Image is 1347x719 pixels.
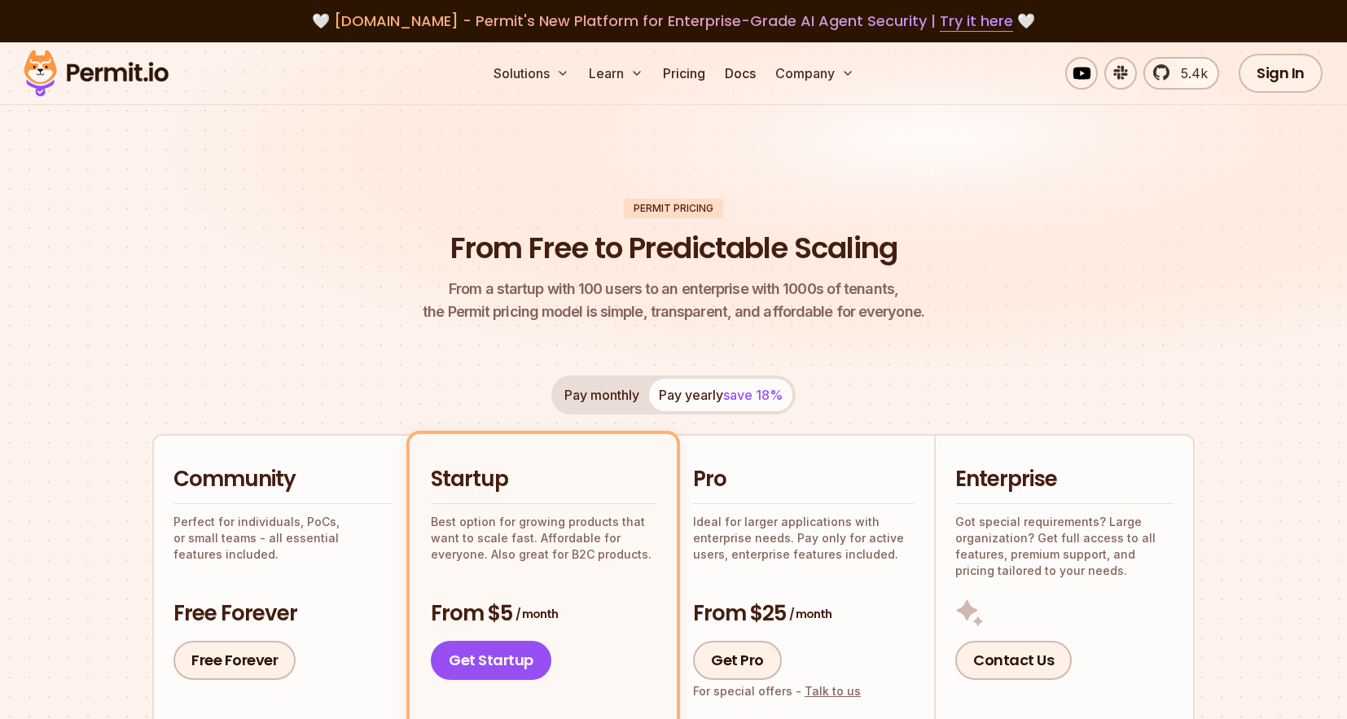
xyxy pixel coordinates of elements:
[173,465,393,494] h2: Community
[769,57,861,90] button: Company
[39,10,1308,33] div: 🤍 🤍
[693,683,861,699] div: For special offers -
[487,57,576,90] button: Solutions
[173,514,393,563] p: Perfect for individuals, PoCs, or small teams - all essential features included.
[693,599,915,629] h3: From $25
[789,606,831,622] span: / month
[718,57,762,90] a: Docs
[582,57,650,90] button: Learn
[693,465,915,494] h2: Pro
[16,46,176,101] img: Permit logo
[1143,57,1219,90] a: 5.4k
[955,514,1174,579] p: Got special requirements? Large organization? Get full access to all features, premium support, a...
[334,11,1013,31] span: [DOMAIN_NAME] - Permit's New Platform for Enterprise-Grade AI Agent Security |
[450,228,897,269] h1: From Free to Predictable Scaling
[173,641,296,680] a: Free Forever
[431,465,656,494] h2: Startup
[955,465,1174,494] h2: Enterprise
[423,278,924,323] p: the Permit pricing model is simple, transparent, and affordable for everyone.
[1171,64,1208,83] span: 5.4k
[940,11,1013,32] a: Try it here
[805,684,861,698] a: Talk to us
[173,599,393,629] h3: Free Forever
[693,641,782,680] a: Get Pro
[431,599,656,629] h3: From $5
[955,641,1072,680] a: Contact Us
[1239,54,1323,93] a: Sign In
[624,199,723,218] div: Permit Pricing
[431,641,551,680] a: Get Startup
[555,379,649,411] button: Pay monthly
[516,606,558,622] span: / month
[423,278,924,300] span: From a startup with 100 users to an enterprise with 1000s of tenants,
[656,57,712,90] a: Pricing
[693,514,915,563] p: Ideal for larger applications with enterprise needs. Pay only for active users, enterprise featur...
[431,514,656,563] p: Best option for growing products that want to scale fast. Affordable for everyone. Also great for...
